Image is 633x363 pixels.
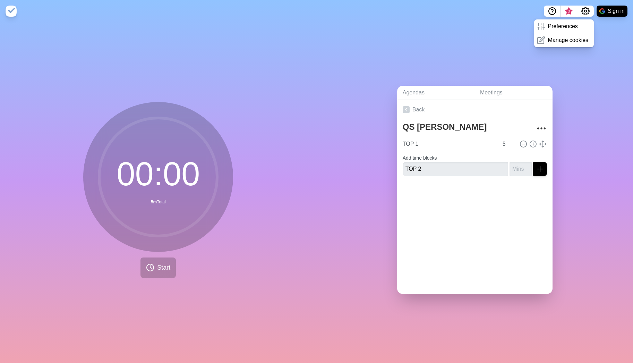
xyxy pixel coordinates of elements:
[397,86,474,100] a: Agendas
[400,137,498,151] input: Name
[474,86,553,100] a: Meetings
[566,9,572,14] span: 3
[157,263,170,272] span: Start
[500,137,516,151] input: Mins
[561,6,577,17] button: What’s new
[510,162,532,176] input: Mins
[597,6,627,17] button: Sign in
[548,22,578,31] p: Preferences
[577,6,594,17] button: Settings
[534,121,548,135] button: More
[544,6,561,17] button: Help
[397,100,553,119] a: Back
[6,6,17,17] img: timeblocks logo
[403,155,437,161] label: Add time blocks
[599,8,605,14] img: google logo
[140,258,176,278] button: Start
[403,162,508,176] input: Name
[548,36,589,44] p: Manage cookies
